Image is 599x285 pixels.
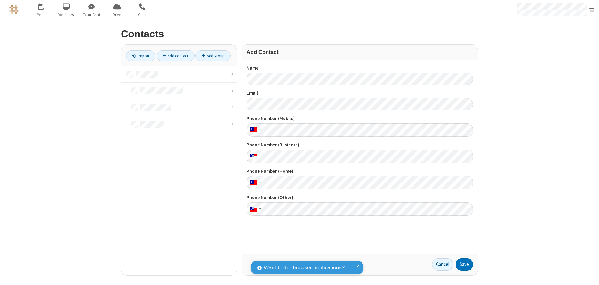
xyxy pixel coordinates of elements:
[42,3,46,8] div: 3
[247,49,473,55] h3: Add Contact
[121,29,478,40] h2: Contacts
[247,194,473,201] label: Phone Number (Other)
[55,12,78,18] span: Webinars
[432,258,453,271] a: Cancel
[247,176,263,189] div: United States: + 1
[126,50,155,61] a: Import
[247,123,263,137] div: United States: + 1
[247,65,473,72] label: Name
[247,141,473,149] label: Phone Number (Business)
[247,90,473,97] label: Email
[105,12,129,18] span: Drive
[247,115,473,122] label: Phone Number (Mobile)
[264,264,345,272] span: Want better browser notifications?
[29,12,53,18] span: Meet
[247,150,263,163] div: United States: + 1
[247,202,263,216] div: United States: + 1
[456,258,473,271] button: Save
[80,12,103,18] span: Team Chat
[247,168,473,175] label: Phone Number (Home)
[157,50,195,61] a: Add contact
[195,50,231,61] a: Add group
[131,12,154,18] span: Calls
[9,5,19,14] img: QA Selenium DO NOT DELETE OR CHANGE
